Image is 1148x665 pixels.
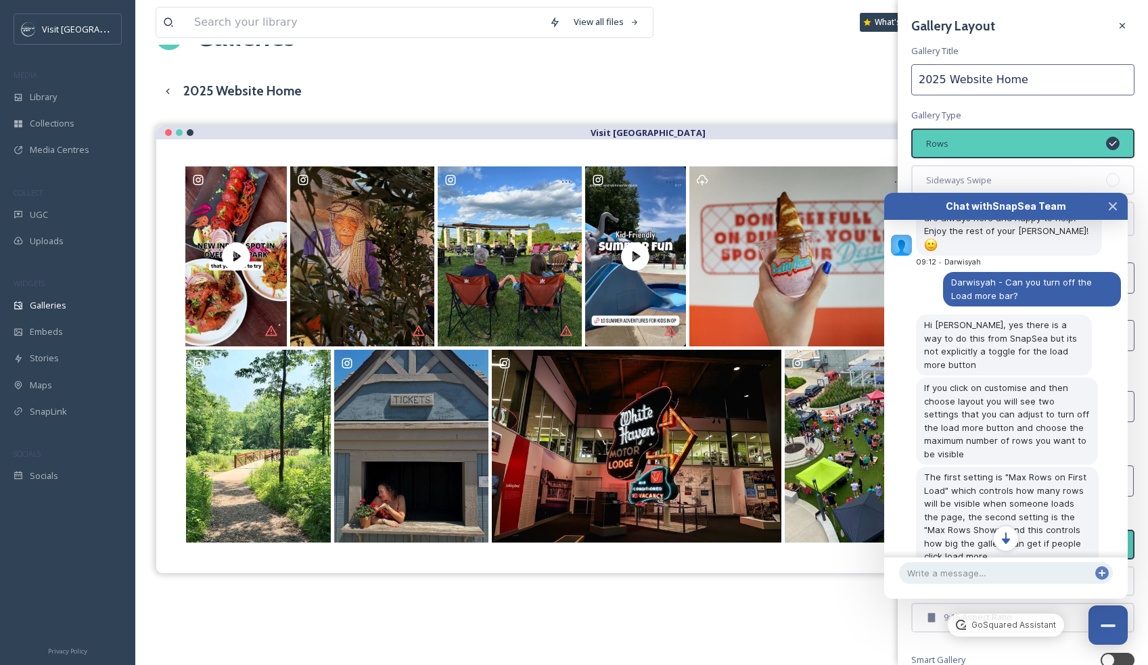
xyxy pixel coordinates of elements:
[14,449,41,459] span: SOCIALS
[30,91,57,104] span: Library
[30,208,48,221] span: UGC
[938,258,942,267] span: •
[911,109,961,122] span: Gallery Type
[924,472,1089,561] span: The first setting is "Max Rows on First Load" which controls how many rows will be visible when s...
[926,137,948,150] span: Rows
[183,81,302,101] h3: 2025 Website Home
[48,647,87,656] span: Privacy Policy
[1098,193,1128,220] button: Close Chat
[14,187,43,198] span: COLLECT
[948,614,1063,637] a: GoSquared Assistant
[42,22,147,35] span: Visit [GEOGRAPHIC_DATA]
[924,199,1088,250] span: Fantastic - feel free to reach out, we are always here and happy to help! Enjoy the rest of your ...
[1088,605,1128,645] button: Close Chat
[30,405,67,418] span: SnapLink
[924,319,1080,370] span: Hi [PERSON_NAME], yes there is a way to do this from SnapSea but its not explicitly a toggle for ...
[30,352,59,365] span: Stories
[30,117,74,130] span: Collections
[944,611,1012,624] span: 9:16 Aspect Ratio
[333,350,490,543] a: cmon, let me change your ticket home
[30,235,64,248] span: Uploads
[30,469,58,482] span: Socials
[14,70,37,80] span: MEDIA
[916,258,989,267] div: 09:12 Darwisyah
[30,379,52,392] span: Maps
[187,7,543,37] input: Search your library
[909,200,1103,213] div: Chat with SnapSea Team
[14,278,45,288] span: WIDGETS
[591,127,706,139] strong: Visit [GEOGRAPHIC_DATA]
[22,22,35,36] img: c3es6xdrejuflcaqpovn.png
[911,45,959,58] span: Gallery Title
[490,350,783,543] a: Rainy days calls for a museum visit. #visitkansas #visitop #overlandparkkansas #naturephotography...
[30,143,89,156] span: Media Centres
[860,13,927,32] a: What's New
[567,9,646,35] a: View all files
[184,166,289,346] a: New restaurant alert! 🚨 @rajmahalkc is officially opening its doors in @prairiefireop this Saturd...
[911,16,995,36] h3: Gallery Layout
[48,642,87,658] a: Privacy Policy
[436,166,583,346] a: Summer nights are feeling just right at the Arboretum! 🌿🎶 Join us Thursday, June 26, from 5-7 p.m...
[783,350,941,543] a: 🍺✨ BEER FEST TICKET GIVEAWAY! ✨🍺 We’ve teamed up with @stranghall to give away 2 FREE TICKETS to ...
[185,350,333,543] a: Recovery hike at the Overland Park Arboretum: Before, During, and After! #hiking #arboretum #over...
[924,238,938,252] img: :)
[951,277,1095,301] span: Darwisyah - Can you turn off the Load more bar?
[926,174,992,187] span: Sideways Swipe
[891,235,913,256] img: f06b7b10aa0fcbe72daa377b86b7a815
[30,325,63,338] span: Embeds
[30,299,66,312] span: Galleries
[911,64,1134,95] input: My Gallery
[924,382,1092,459] span: If you click on customise and then choose layout you will see two settings that you can adjust to...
